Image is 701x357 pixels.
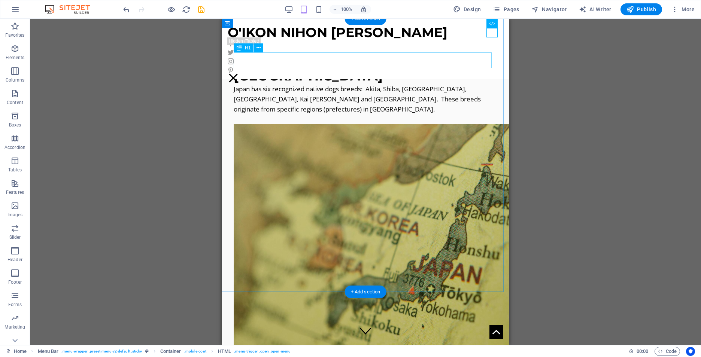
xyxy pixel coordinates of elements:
span: Click to select. Double-click to edit [160,347,181,356]
p: Slider [9,234,21,240]
p: Images [7,212,23,218]
span: AI Writer [579,6,612,13]
button: Navigator [528,3,570,15]
i: On resize automatically adjust zoom level to fit chosen device. [360,6,367,13]
a: Click to cancel selection. Double-click to open Pages [6,347,27,356]
button: Publish [620,3,662,15]
span: Click to select. Double-click to edit [218,347,231,356]
p: Features [6,189,24,195]
span: Publish [626,6,656,13]
p: Tables [8,167,22,173]
p: Header [7,257,22,263]
p: Elements [6,55,25,61]
button: More [668,3,698,15]
span: More [671,6,695,13]
i: Save (Ctrl+S) [197,5,206,14]
button: Design [450,3,484,15]
span: Navigator [531,6,567,13]
h6: 100% [341,5,353,14]
div: + Add section [345,12,386,25]
i: Undo: Cut (Ctrl+Z) [122,5,131,14]
i: This element is a customizable preset [145,349,149,353]
p: Columns [6,77,24,83]
div: + Add section [345,286,386,298]
span: 00 00 [637,347,648,356]
img: Editor Logo [43,5,99,14]
button: AI Writer [576,3,614,15]
button: Code [655,347,680,356]
span: Code [658,347,677,356]
button: 100% [330,5,356,14]
p: Forms [8,302,22,308]
span: Pages [493,6,519,13]
span: Click to select. Double-click to edit [38,347,59,356]
p: Footer [8,279,22,285]
p: Marketing [4,324,25,330]
button: Click here to leave preview mode and continue editing [167,5,176,14]
span: Design [453,6,481,13]
button: Usercentrics [686,347,695,356]
p: Content [7,100,23,106]
button: reload [182,5,191,14]
h6: Session time [629,347,649,356]
span: . menu-wrapper .preset-menu-v2-default .sticky [61,347,142,356]
span: . menu-trigger .open .open-menu [234,347,291,356]
button: save [197,5,206,14]
button: undo [122,5,131,14]
span: : [642,348,643,354]
span: . mobile-cont [184,347,206,356]
p: Favorites [5,32,24,38]
p: Boxes [9,122,21,128]
span: H1 [245,46,251,50]
p: Accordion [4,144,25,150]
nav: breadcrumb [38,347,291,356]
button: Pages [490,3,522,15]
i: Reload page [182,5,191,14]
